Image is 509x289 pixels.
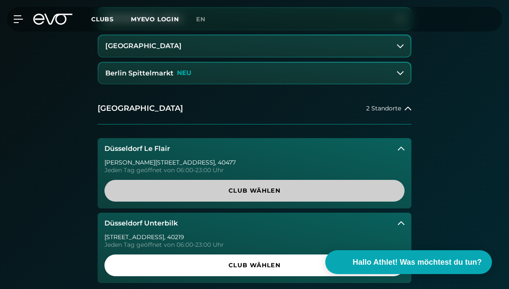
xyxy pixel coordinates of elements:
span: en [196,15,205,23]
a: Club wählen [104,180,405,202]
button: Düsseldorf Le Flair [98,138,411,159]
span: Clubs [91,15,114,23]
h3: Düsseldorf Le Flair [104,145,170,153]
button: Hallo Athlet! Was möchtest du tun? [325,250,492,274]
a: en [196,14,216,24]
button: [GEOGRAPHIC_DATA] [98,35,411,57]
span: Club wählen [115,186,394,195]
button: Düsseldorf Unterbilk [98,213,411,234]
span: Hallo Athlet! Was möchtest du tun? [353,257,482,268]
button: [GEOGRAPHIC_DATA]2 Standorte [98,93,411,124]
h2: [GEOGRAPHIC_DATA] [98,103,183,114]
h3: [GEOGRAPHIC_DATA] [105,42,182,50]
div: Jeden Tag geöffnet von 06:00-23:00 Uhr [104,242,405,248]
span: 2 Standorte [366,105,401,112]
button: Berlin SpittelmarktNEU [98,63,411,84]
h3: Düsseldorf Unterbilk [104,220,178,227]
a: MYEVO LOGIN [131,15,179,23]
div: [PERSON_NAME][STREET_ADDRESS] , 40477 [104,159,405,165]
div: Jeden Tag geöffnet von 06:00-23:00 Uhr [104,167,405,173]
h3: Berlin Spittelmarkt [105,69,174,77]
div: [STREET_ADDRESS] , 40219 [104,234,405,240]
p: NEU [177,69,191,77]
a: Club wählen [104,254,405,276]
span: Club wählen [115,261,394,270]
a: Clubs [91,15,131,23]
